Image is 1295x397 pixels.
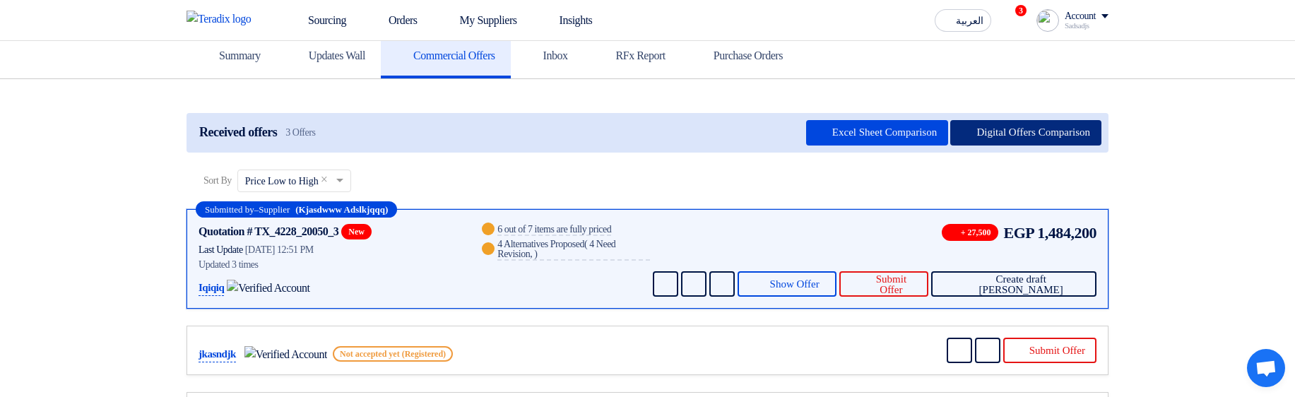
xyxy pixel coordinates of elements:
[1037,221,1096,244] span: 1,484,200
[227,280,309,297] img: Verified Account
[942,224,998,241] span: + 27,500
[199,244,243,255] span: Last Update
[1065,11,1096,23] div: Account
[950,120,1101,146] button: Digital Offers Comparison
[245,244,314,255] span: [DATE] 12:51 PM
[244,346,327,363] img: Verified Account
[839,271,928,297] button: Submit Offer
[1015,5,1027,16] span: 3
[203,173,232,188] span: Sort By
[295,205,388,214] b: (Kjasdwww Adslkjqqq)
[497,239,650,261] div: 4 Alternatives Proposed
[956,16,983,26] span: العربية
[396,49,495,63] h5: Commercial Offers
[276,33,381,78] a: Updates Wall
[196,201,397,218] div: –
[511,33,584,78] a: Inbox
[497,239,615,259] span: 4 Need Revision,
[584,239,587,249] span: (
[292,49,365,63] h5: Updates Wall
[534,249,537,259] span: )
[429,5,528,36] a: My Suppliers
[357,5,429,36] a: Orders
[333,346,453,362] span: Not accepted yet (Registered)
[199,346,236,363] p: jkasndjk
[381,33,511,78] a: Commercial Offers
[205,205,254,214] span: Submitted by
[259,205,290,214] span: Supplier
[599,49,666,63] h5: RFx Report
[1003,338,1096,363] button: Submit Offer
[321,173,333,188] span: Clear all
[697,49,783,63] h5: Purchase Orders
[1004,221,1035,244] span: EGP
[865,274,917,295] span: Submit Offer
[199,223,338,240] div: Quotation # TX_4228_20050_3
[285,127,315,138] span: 3 Offers
[245,174,319,189] span: Price Low to High
[341,224,372,239] span: New
[277,5,357,36] a: Sourcing
[187,11,260,28] img: Teradix logo
[770,279,820,290] span: Show Offer
[526,49,568,63] h5: Inbox
[957,274,1085,295] span: Create draft [PERSON_NAME]
[681,33,798,78] a: Purchase Orders
[202,49,261,63] h5: Summary
[584,33,681,78] a: RFx Report
[1065,22,1108,30] div: Sadsadjs
[1247,349,1285,387] a: Open chat
[199,257,462,272] div: Updated 3 times
[931,271,1096,297] button: Create draft [PERSON_NAME]
[806,120,948,146] button: Excel Sheet Comparison
[738,271,837,297] button: Show Offer
[187,33,276,78] a: Summary
[528,5,604,36] a: Insights
[199,125,277,140] span: Received offers
[497,225,611,236] div: 6 out of 7 items are fully priced
[321,173,328,186] span: ×
[935,9,991,32] button: العربية
[1036,9,1059,32] img: profile_test.png
[199,280,224,297] p: Iqiqiq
